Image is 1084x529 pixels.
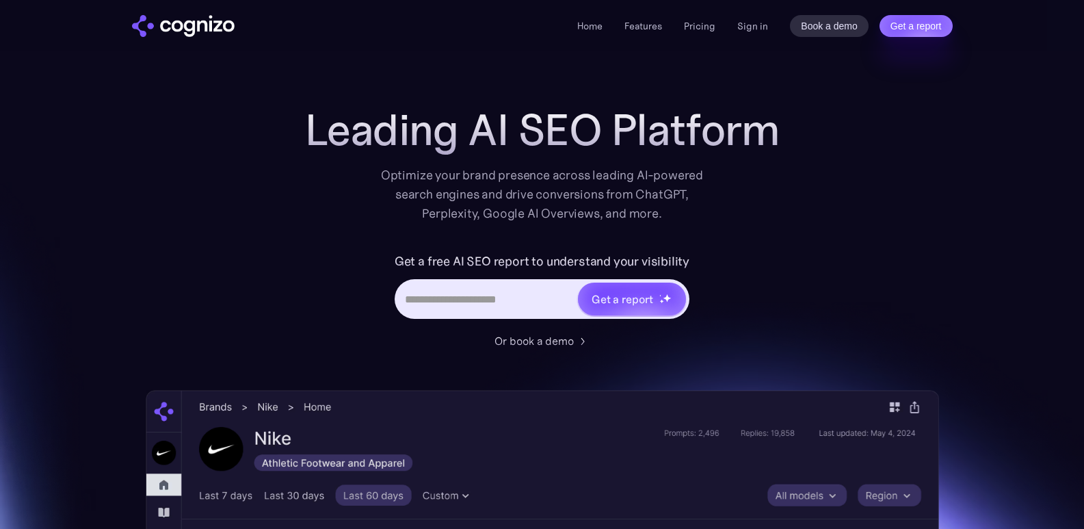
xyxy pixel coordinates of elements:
a: Or book a demo [494,333,590,349]
img: star [663,294,672,302]
a: Pricing [684,20,715,32]
label: Get a free AI SEO report to understand your visibility [395,250,689,272]
div: Or book a demo [494,333,574,349]
form: Hero URL Input Form [395,250,689,326]
img: star [659,299,664,304]
div: Get a report [592,291,653,307]
a: Get a reportstarstarstar [577,281,687,317]
a: Book a demo [790,15,869,37]
img: cognizo logo [132,15,235,37]
a: Sign in [737,18,768,34]
a: Features [624,20,662,32]
a: Get a report [880,15,953,37]
h1: Leading AI SEO Platform [305,105,780,155]
div: Optimize your brand presence across leading AI-powered search engines and drive conversions from ... [374,166,711,223]
img: star [659,294,661,296]
a: home [132,15,235,37]
a: Home [577,20,603,32]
